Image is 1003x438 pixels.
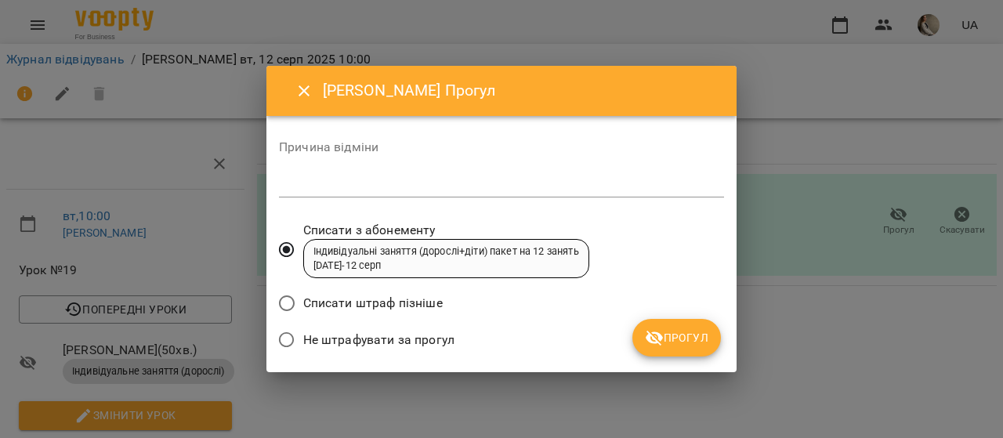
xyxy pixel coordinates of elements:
[313,244,579,273] div: Індивідуальні заняття (дорослі+діти) пакет на 12 занять [DATE] - 12 серп
[632,319,721,357] button: Прогул
[645,328,708,347] span: Прогул
[279,141,724,154] label: Причина відміни
[323,78,718,103] h6: [PERSON_NAME] Прогул
[303,331,454,349] span: Не штрафувати за прогул
[285,72,323,110] button: Close
[303,294,443,313] span: Списати штраф пізніше
[303,221,589,240] span: Списати з абонементу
